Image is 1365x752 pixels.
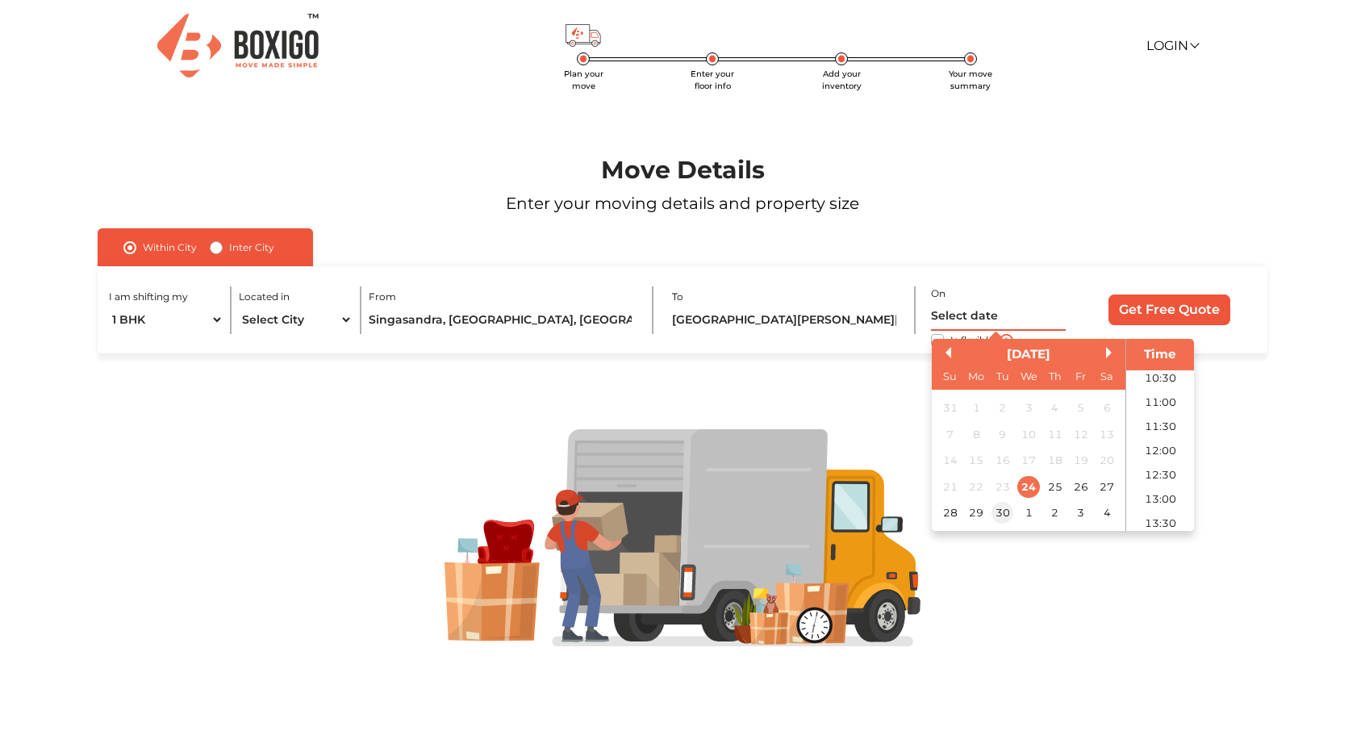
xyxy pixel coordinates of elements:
[1044,423,1066,445] div: Not available Thursday, September 11th, 2025
[1126,366,1195,390] li: 10:30
[1070,366,1092,387] div: Fr
[965,475,987,497] div: Not available Monday, September 22nd, 2025
[939,475,961,497] div: Not available Sunday, September 21st, 2025
[965,397,987,419] div: Not available Monday, September 1st, 2025
[1096,449,1118,471] div: Not available Saturday, September 20th, 2025
[939,423,961,445] div: Not available Sunday, September 7th, 2025
[1017,449,1039,471] div: Not available Wednesday, September 17th, 2025
[991,475,1013,497] div: Not available Tuesday, September 23rd, 2025
[1017,366,1039,387] div: We
[369,290,396,304] label: From
[143,238,197,257] label: Within City
[939,449,961,471] div: Not available Sunday, September 14th, 2025
[1017,423,1039,445] div: Not available Wednesday, September 10th, 2025
[1146,38,1198,53] a: Login
[1130,345,1190,364] div: Time
[1070,423,1092,445] div: Not available Friday, September 12th, 2025
[991,449,1013,471] div: Not available Tuesday, September 16th, 2025
[939,502,961,524] div: Choose Sunday, September 28th, 2025
[931,303,1066,331] input: Select date
[949,69,992,91] span: Your move summary
[1108,295,1230,325] input: Get Free Quote
[564,69,603,91] span: Plan your move
[965,502,987,524] div: Choose Monday, September 29th, 2025
[1126,414,1195,438] li: 11:30
[1044,449,1066,471] div: Not available Thursday, September 18th, 2025
[1070,449,1092,471] div: Not available Friday, September 19th, 2025
[672,306,901,334] input: Locality
[965,449,987,471] div: Not available Monday, September 15th, 2025
[1017,475,1039,497] div: Choose Wednesday, September 24th, 2025
[1126,390,1195,414] li: 11:00
[1096,423,1118,445] div: Not available Saturday, September 13th, 2025
[1017,502,1039,524] div: Choose Wednesday, October 1st, 2025
[965,366,987,387] div: Mo
[939,397,961,419] div: Not available Sunday, August 31st, 2025
[1070,502,1092,524] div: Choose Friday, October 3rd, 2025
[822,69,862,91] span: Add your inventory
[1044,475,1066,497] div: Choose Thursday, September 25th, 2025
[1096,366,1118,387] div: Sa
[1017,397,1039,419] div: Not available Wednesday, September 3rd, 2025
[991,397,1013,419] div: Not available Tuesday, September 2nd, 2025
[931,286,945,301] label: On
[55,156,1311,185] h1: Move Details
[157,14,319,77] img: Boxigo
[1070,397,1092,419] div: Not available Friday, September 5th, 2025
[1096,475,1118,497] div: Choose Saturday, September 27th, 2025
[1044,397,1066,419] div: Not available Thursday, September 4th, 2025
[991,423,1013,445] div: Not available Tuesday, September 9th, 2025
[1126,487,1195,511] li: 13:00
[239,290,290,304] label: Located in
[991,366,1013,387] div: Tu
[109,290,188,304] label: I am shifting my
[1126,511,1195,535] li: 13:30
[932,345,1125,364] div: [DATE]
[991,502,1013,524] div: Choose Tuesday, September 30th, 2025
[940,347,951,358] button: Previous Month
[1096,397,1118,419] div: Not available Saturday, September 6th, 2025
[1044,502,1066,524] div: Choose Thursday, October 2nd, 2025
[937,395,1120,525] div: month 2025-09
[672,290,683,304] label: To
[965,423,987,445] div: Not available Monday, September 8th, 2025
[939,366,961,387] div: Su
[55,191,1311,215] p: Enter your moving details and property size
[1126,462,1195,487] li: 12:30
[1106,347,1117,358] button: Next Month
[1000,334,1013,348] img: i
[1096,502,1118,524] div: Choose Saturday, October 4th, 2025
[1070,475,1092,497] div: Choose Friday, September 26th, 2025
[1044,366,1066,387] div: Th
[950,331,1000,348] label: Is flexible?
[369,306,637,334] input: Locality
[229,238,274,257] label: Inter City
[691,69,734,91] span: Enter your floor info
[1126,438,1195,462] li: 12:00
